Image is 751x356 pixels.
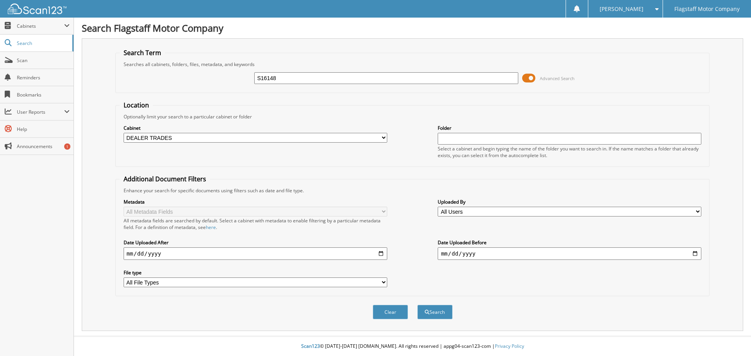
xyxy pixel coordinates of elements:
div: Enhance your search for specific documents using filters such as date and file type. [120,187,706,194]
img: scan123-logo-white.svg [8,4,66,14]
input: start [124,247,387,260]
div: All metadata fields are searched by default. Select a cabinet with metadata to enable filtering b... [124,217,387,231]
label: File type [124,269,387,276]
label: Folder [438,125,701,131]
a: Privacy Policy [495,343,524,349]
span: Scan123 [301,343,320,349]
label: Uploaded By [438,199,701,205]
span: Flagstaff Motor Company [674,7,740,11]
div: 1 [64,143,70,150]
span: Reminders [17,74,70,81]
span: Advanced Search [540,75,575,81]
a: here [206,224,216,231]
label: Date Uploaded After [124,239,387,246]
legend: Additional Document Filters [120,175,210,183]
label: Metadata [124,199,387,205]
span: [PERSON_NAME] [600,7,643,11]
div: Optionally limit your search to a particular cabinet or folder [120,113,706,120]
label: Cabinet [124,125,387,131]
div: © [DATE]-[DATE] [DOMAIN_NAME]. All rights reserved | appg04-scan123-com | [74,337,751,356]
button: Clear [373,305,408,319]
div: Select a cabinet and begin typing the name of the folder you want to search in. If the name match... [438,145,701,159]
span: Help [17,126,70,132]
div: Searches all cabinets, folders, files, metadata, and keywords [120,61,706,68]
span: Scan [17,57,70,64]
span: Bookmarks [17,91,70,98]
legend: Search Term [120,48,165,57]
span: User Reports [17,109,64,115]
h1: Search Flagstaff Motor Company [82,21,743,34]
legend: Location [120,101,153,109]
input: end [438,247,701,260]
button: Search [417,305,453,319]
span: Search [17,40,68,47]
label: Date Uploaded Before [438,239,701,246]
span: Cabinets [17,23,64,29]
span: Announcements [17,143,70,150]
